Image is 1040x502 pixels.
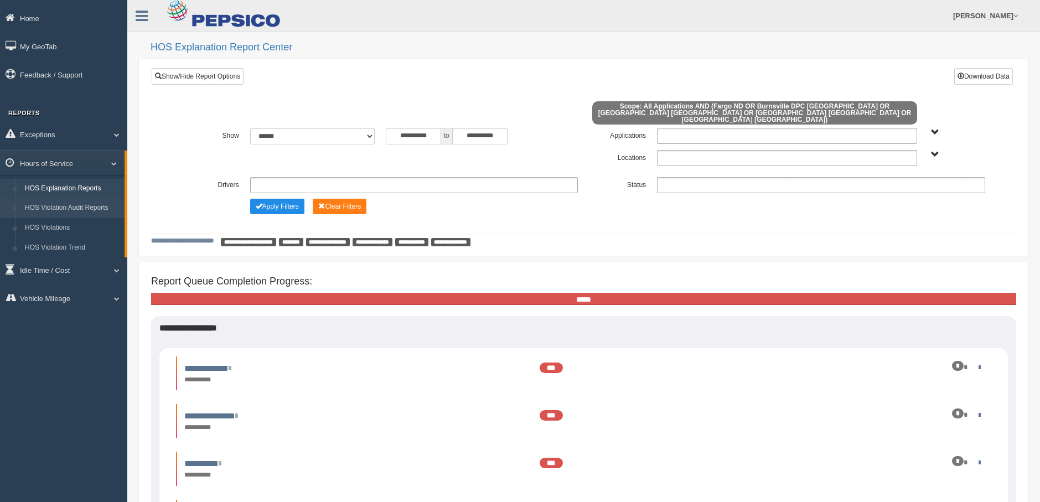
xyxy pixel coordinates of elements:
[151,42,1029,53] h2: HOS Explanation Report Center
[151,276,1016,287] h4: Report Queue Completion Progress:
[20,179,125,199] a: HOS Explanation Reports
[954,68,1013,85] button: Download Data
[250,199,304,214] button: Change Filter Options
[177,128,245,141] label: Show
[20,198,125,218] a: HOS Violation Audit Reports
[176,452,991,485] li: Expand
[177,177,245,190] label: Drivers
[592,101,918,125] span: Scope: All Applications AND (Fargo ND OR Burnsville DPC [GEOGRAPHIC_DATA] OR [GEOGRAPHIC_DATA] [G...
[176,404,991,438] li: Expand
[583,177,651,190] label: Status
[313,199,366,214] button: Change Filter Options
[176,356,991,390] li: Expand
[441,128,452,144] span: to
[583,128,651,141] label: Applications
[20,238,125,258] a: HOS Violation Trend
[584,150,652,163] label: Locations
[152,68,244,85] a: Show/Hide Report Options
[20,218,125,238] a: HOS Violations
